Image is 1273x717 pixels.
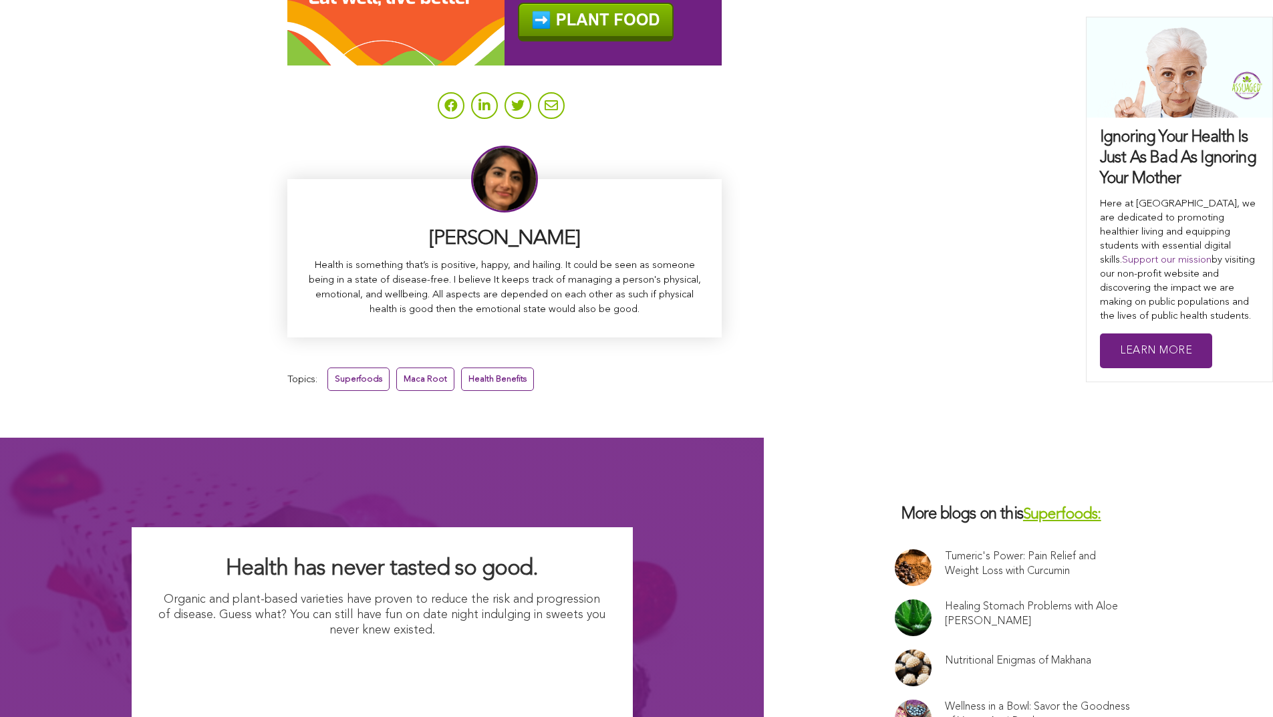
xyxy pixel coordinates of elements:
[158,592,606,639] p: Organic and plant-based varieties have proven to reduce the risk and progression of disease. Gues...
[1100,333,1212,369] a: Learn More
[471,146,538,212] img: Sitara Darvish
[518,3,674,41] img: ️ PLANT FOOD
[307,259,702,317] p: Health is something that’s is positive, happy, and hailing. It could be seen as someone being in ...
[461,368,534,391] a: Health Benefits
[327,368,390,391] a: Superfoods
[895,505,1142,525] h3: More blogs on this
[251,646,513,694] img: I Want Organic Shopping For Less
[307,226,702,252] h3: [PERSON_NAME]
[158,554,606,583] h2: Health has never tasted so good.
[945,599,1131,629] a: Healing Stomach Problems with Aloe [PERSON_NAME]
[287,371,317,389] span: Topics:
[945,549,1131,579] a: Tumeric's Power: Pain Relief and Weight Loss with Curcumin
[1023,507,1101,523] a: Superfoods:
[396,368,454,391] a: Maca Root
[945,654,1091,668] a: Nutritional Enigmas of Makhana
[1206,653,1273,717] iframe: Chat Widget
